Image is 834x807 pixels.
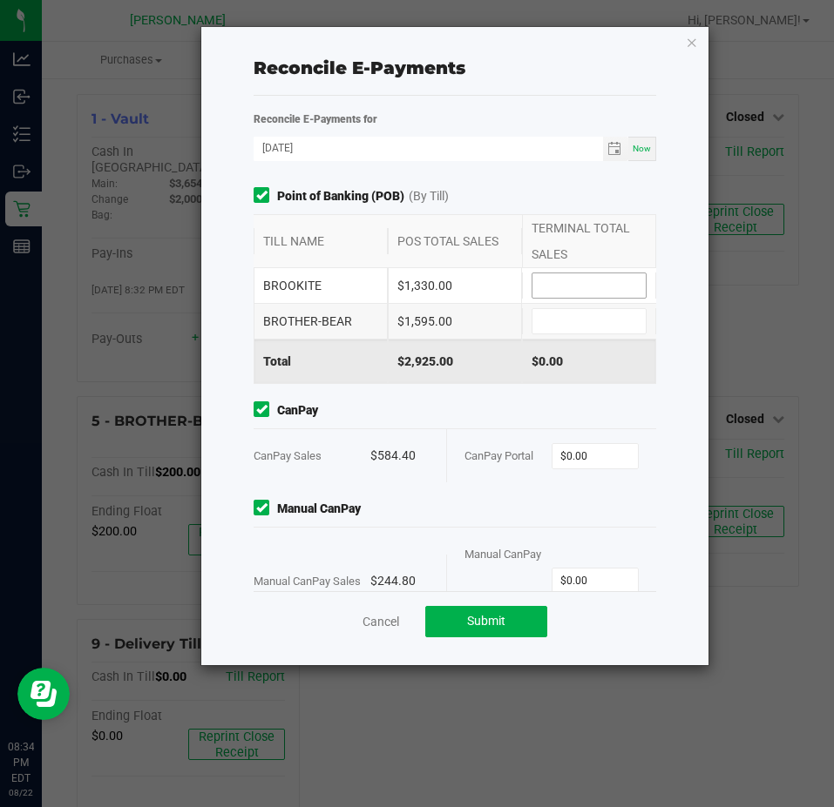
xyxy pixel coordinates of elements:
div: $244.80 [370,555,429,608]
div: POS TOTAL SALES [388,228,522,254]
div: $1,330.00 [388,268,522,303]
span: CanPay Portal [464,449,533,462]
div: Reconcile E-Payments [254,55,655,81]
form-toggle: Include in reconciliation [254,401,277,420]
div: TILL NAME [254,228,388,254]
strong: Manual CanPay [277,500,361,518]
span: (By Till) [409,187,449,205]
button: Submit [425,606,547,637]
strong: Point of Banking (POB) [277,187,404,205]
span: Toggle calendar [603,137,628,161]
span: Submit [467,614,505,628]
div: $0.00 [522,340,656,383]
span: CanPay Sales [254,449,322,462]
a: Cancel [363,613,399,630]
form-toggle: Include in reconciliation [254,187,277,205]
iframe: Resource center [17,668,70,720]
form-toggle: Include in reconciliation [254,500,277,518]
div: TERMINAL TOTAL SALES [522,215,656,267]
strong: CanPay [277,401,318,420]
div: BROTHER-BEAR [254,304,388,339]
div: BROOKITE [254,268,388,303]
span: Manual CanPay Sales [254,575,361,588]
strong: Reconcile E-Payments for [254,113,377,125]
div: Total [254,340,388,383]
input: Date [254,137,602,158]
div: $584.40 [370,429,429,482]
div: $2,925.00 [388,340,522,383]
div: $1,595.00 [388,304,522,339]
span: Now [633,144,651,153]
span: Manual CanPay Portal [464,548,541,614]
